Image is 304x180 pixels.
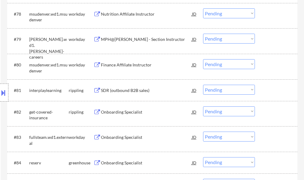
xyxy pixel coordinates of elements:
div: SDR (outbound B2B sales) [101,87,192,93]
div: JD [191,59,197,70]
div: msudenver.wd1.msudenver [29,11,69,23]
div: JD [191,85,197,96]
div: Finance Affiliate Instructor [101,62,192,68]
div: Onboarding Specialist [101,109,192,115]
div: Onboarding Specialist [101,160,192,166]
div: #78 [14,11,24,17]
div: JD [191,132,197,142]
div: JD [191,8,197,19]
div: JD [191,157,197,168]
div: #79 [14,36,24,42]
div: workday [69,11,93,17]
div: MPH@[PERSON_NAME] - Section Instructor [101,36,192,42]
div: #84 [14,160,24,166]
div: greenhouse [69,160,93,166]
div: reserv [29,160,69,166]
div: JD [191,34,197,44]
div: Nutrition Affiliate Instructor [101,11,192,17]
div: [PERSON_NAME].wd1.[PERSON_NAME]-careers [29,36,69,60]
div: JD [191,106,197,117]
div: workday [69,36,93,42]
div: Onboarding Specialist [101,134,192,140]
